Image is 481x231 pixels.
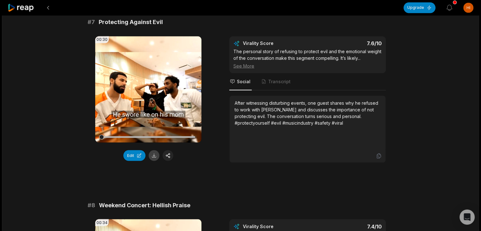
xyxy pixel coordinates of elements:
[268,78,291,84] span: Transcript
[243,223,311,229] div: Virality Score
[459,209,475,225] div: Open Intercom Messenger
[235,99,380,126] div: After witnessing disturbing events, one guest shares why he refused to work with [PERSON_NAME] an...
[88,18,95,27] span: # 7
[404,2,435,13] button: Upgrade
[314,223,382,229] div: 7.4 /10
[99,201,190,209] span: Weekend Concert: Hellish Praise
[314,40,382,47] div: 7.6 /10
[237,78,250,84] span: Social
[229,73,386,90] nav: Tabs
[88,201,95,209] span: # 8
[95,36,201,142] video: Your browser does not support mp4 format.
[233,48,382,69] div: The personal story of refusing to protect evil and the emotional weight of the conversation make ...
[243,40,311,47] div: Virality Score
[99,18,163,27] span: Protecting Against Evil
[233,62,382,69] div: See More
[123,150,145,161] button: Edit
